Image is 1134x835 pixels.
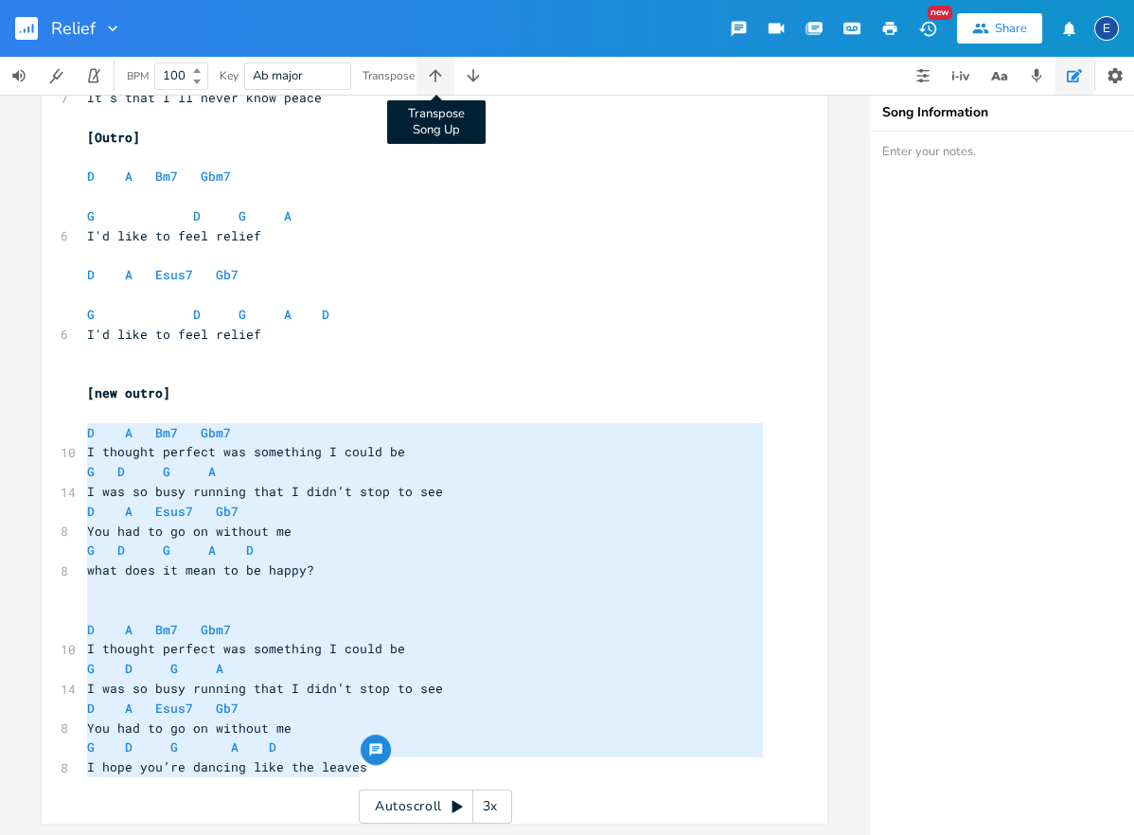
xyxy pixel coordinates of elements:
span: D [87,168,95,185]
span: I thought perfect was something I could be [87,640,405,657]
button: Transpose Song Up [416,57,454,95]
span: You had to go on without me [87,523,292,540]
span: D [87,424,95,441]
span: Gbm7 [201,424,231,441]
button: New [909,11,947,45]
span: Ab major [253,67,303,84]
span: Gb7 [216,700,239,717]
span: [Outro] [87,129,140,146]
span: A [216,660,223,677]
span: D [246,542,254,559]
span: Gbm7 [201,168,231,185]
div: Key [220,70,239,81]
span: G [170,738,178,755]
span: G [239,207,246,224]
span: [new outro] [87,384,170,401]
span: Esus7 [155,266,193,283]
span: G [87,306,95,323]
span: Esus7 [155,700,193,717]
div: Share [995,20,1027,37]
span: D [322,306,329,323]
span: Gb7 [216,266,239,283]
span: A [125,168,133,185]
span: G [87,542,95,559]
span: It's that I'll never know peace [87,89,322,106]
span: G [170,660,178,677]
span: D [269,738,276,755]
span: what does it mean to be happy? [87,561,314,578]
span: D [87,621,95,638]
span: Bm7 [155,168,178,185]
span: G [87,207,95,224]
span: A [125,700,133,717]
span: A [284,207,292,224]
span: D [87,503,95,520]
span: D [125,738,133,755]
div: 3x [473,790,507,824]
span: A [208,463,216,480]
span: A [125,266,133,283]
span: Relief [51,20,96,37]
span: D [117,542,125,559]
button: Share [957,13,1042,44]
div: New [928,6,952,20]
span: A [125,424,133,441]
button: E [1094,7,1119,50]
span: G [87,660,95,677]
span: G [87,463,95,480]
span: I'd like to feel relief [87,326,261,343]
div: BPM [127,71,149,81]
span: A [284,306,292,323]
span: Bm7 [155,621,178,638]
span: I was so busy running that I didn’t stop to see [87,483,443,500]
span: Gb7 [216,503,239,520]
span: D [193,207,201,224]
span: D [87,266,95,283]
span: D [117,463,125,480]
span: I thought perfect was something I could be [87,443,405,460]
span: A [125,621,133,638]
span: D [125,660,133,677]
span: A [125,503,133,520]
span: Bm7 [155,424,178,441]
span: G [163,463,170,480]
span: Esus7 [155,503,193,520]
span: G [87,738,95,755]
span: I hope you’re dancing like the leaves [87,758,367,775]
span: A [231,738,239,755]
span: G [239,306,246,323]
span: A [208,542,216,559]
span: I was so busy running that I didn’t stop to see [87,680,443,697]
div: Erin Nicole [1094,16,1119,41]
span: I'd like to feel relief [87,227,261,244]
span: D [87,700,95,717]
span: G [163,542,170,559]
span: D [193,306,201,323]
div: Transpose [363,70,415,81]
span: You had to go on without me [87,720,292,737]
span: Gbm7 [201,621,231,638]
div: Autoscroll [359,790,512,824]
